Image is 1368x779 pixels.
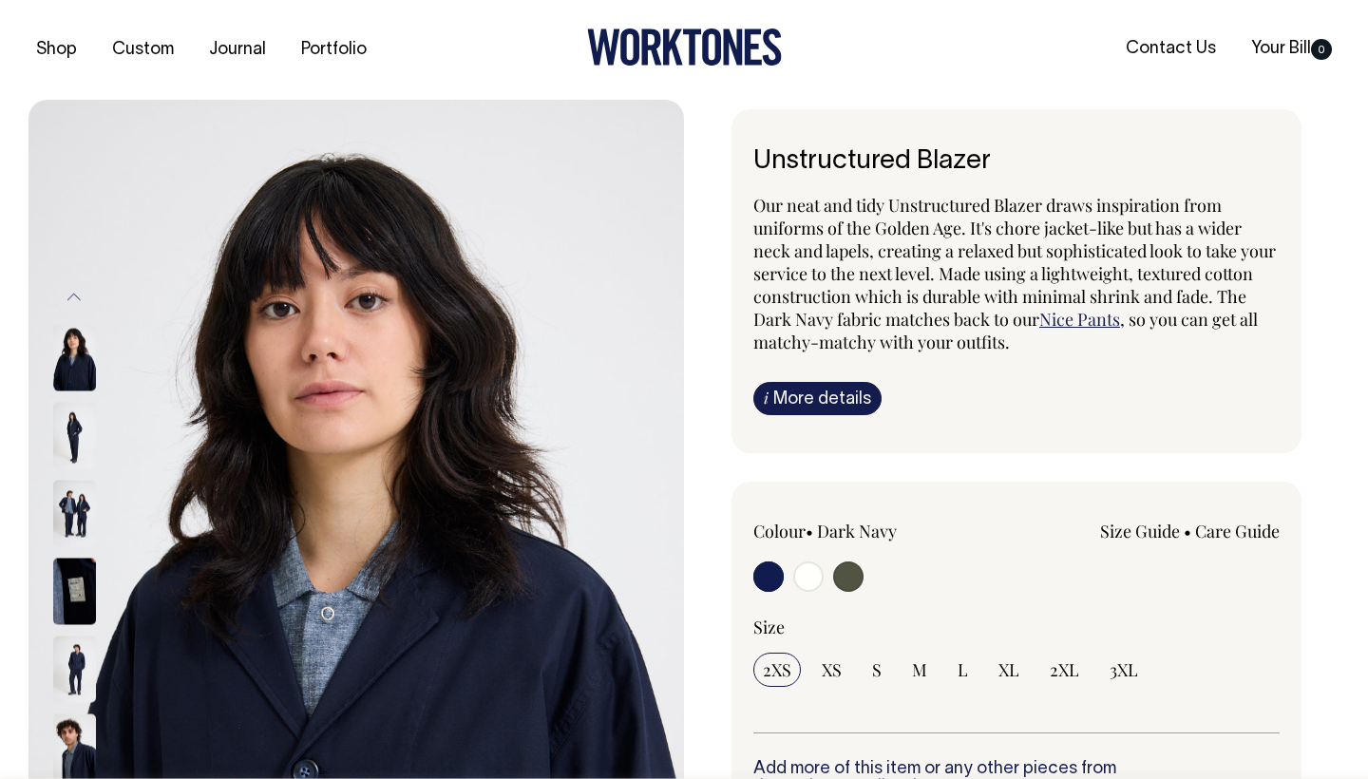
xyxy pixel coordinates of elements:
[989,653,1029,687] input: XL
[763,658,791,681] span: 2XS
[753,147,1280,177] h6: Unstructured Blazer
[863,653,891,687] input: S
[1040,653,1089,687] input: 2XL
[1195,520,1280,542] a: Care Guide
[822,658,842,681] span: XS
[1244,33,1339,65] a: Your Bill0
[1110,658,1138,681] span: 3XL
[104,34,181,66] a: Custom
[958,658,968,681] span: L
[753,194,1276,331] span: Our neat and tidy Unstructured Blazer draws inspiration from uniforms of the Golden Age. It's cho...
[753,308,1258,353] span: , so you can get all matchy-matchy with your outfits.
[1311,39,1332,60] span: 0
[53,480,96,546] img: dark-navy
[1100,520,1180,542] a: Size Guide
[753,520,964,542] div: Colour
[753,616,1280,638] div: Size
[28,34,85,66] a: Shop
[1100,653,1148,687] input: 3XL
[53,558,96,624] img: dark-navy
[1050,658,1079,681] span: 2XL
[1118,33,1224,65] a: Contact Us
[53,636,96,702] img: dark-navy
[912,658,927,681] span: M
[948,653,978,687] input: L
[812,653,851,687] input: XS
[201,34,274,66] a: Journal
[53,402,96,468] img: dark-navy
[1184,520,1191,542] span: •
[817,520,897,542] label: Dark Navy
[753,382,882,415] a: iMore details
[806,520,813,542] span: •
[53,324,96,390] img: dark-navy
[872,658,882,681] span: S
[294,34,374,66] a: Portfolio
[764,388,769,408] span: i
[60,276,88,319] button: Previous
[1039,308,1120,331] a: Nice Pants
[902,653,937,687] input: M
[753,653,801,687] input: 2XS
[998,658,1019,681] span: XL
